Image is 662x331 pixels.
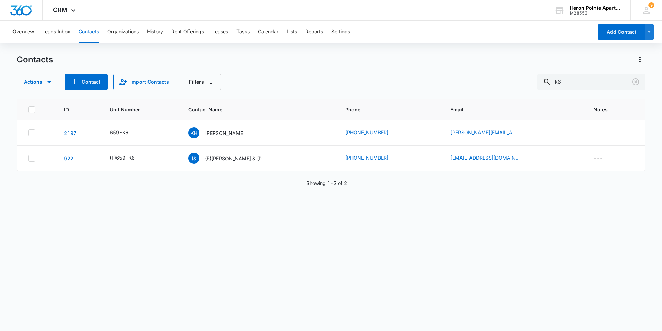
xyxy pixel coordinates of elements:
p: Showing 1-2 of 2 [306,179,347,187]
button: History [147,21,163,43]
a: Navigate to contact details page for Kevin Hosburgh [64,130,77,136]
p: [PERSON_NAME] [205,129,245,137]
button: Contacts [79,21,99,43]
a: [PERSON_NAME][EMAIL_ADDRESS][PERSON_NAME][DOMAIN_NAME] [450,129,520,136]
div: notifications count [648,2,654,8]
div: Phone - (303) 901-1202 - Select to Edit Field [345,129,401,137]
button: Import Contacts [113,74,176,90]
div: Unit Number - 659-K6 - Select to Edit Field [110,129,141,137]
div: (F)659-K6 [110,154,135,161]
div: account name [570,5,620,11]
div: Email - nicholasafforsyth@gmail.com - Select to Edit Field [450,154,532,162]
span: Notes [593,106,634,113]
span: Contact Name [188,106,319,113]
span: CRM [53,6,68,14]
input: Search Contacts [537,74,645,90]
span: (& [188,153,199,164]
p: (F)[PERSON_NAME] & [PERSON_NAME] [PERSON_NAME] [205,155,267,162]
span: Email [450,106,567,113]
button: Actions [17,74,59,90]
div: --- [593,154,603,162]
button: Overview [12,21,34,43]
div: 659-K6 [110,129,128,136]
button: Leads Inbox [42,21,70,43]
a: Navigate to contact details page for (F)Nicholas & Tahner Forsyth [64,155,73,161]
button: Filters [182,74,221,90]
span: ID [64,106,83,113]
div: account id [570,11,620,16]
div: Contact Name - (F)Nicholas & Tahner Forsyth - Select to Edit Field [188,153,280,164]
a: [PHONE_NUMBER] [345,129,388,136]
div: Email - kevin.hosburgh@gmail.com - Select to Edit Field [450,129,532,137]
button: Settings [331,21,350,43]
a: [EMAIL_ADDRESS][DOMAIN_NAME] [450,154,520,161]
button: Reports [305,21,323,43]
span: 9 [648,2,654,8]
button: Calendar [258,21,278,43]
div: --- [593,129,603,137]
span: KH [188,127,199,138]
a: [PHONE_NUMBER] [345,154,388,161]
button: Clear [630,76,641,87]
button: Leases [212,21,228,43]
span: Unit Number [110,106,172,113]
button: Organizations [107,21,139,43]
button: Rent Offerings [171,21,204,43]
div: Phone - (970) 690-2155 - Select to Edit Field [345,154,401,162]
div: Unit Number - (F)659-K6 - Select to Edit Field [110,154,147,162]
div: Notes - - Select to Edit Field [593,129,615,137]
button: Actions [634,54,645,65]
span: Phone [345,106,424,113]
div: Notes - - Select to Edit Field [593,154,615,162]
button: Add Contact [65,74,108,90]
button: Lists [287,21,297,43]
h1: Contacts [17,54,53,65]
button: Add Contact [598,24,645,40]
button: Tasks [236,21,250,43]
div: Contact Name - Kevin Hosburgh - Select to Edit Field [188,127,257,138]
